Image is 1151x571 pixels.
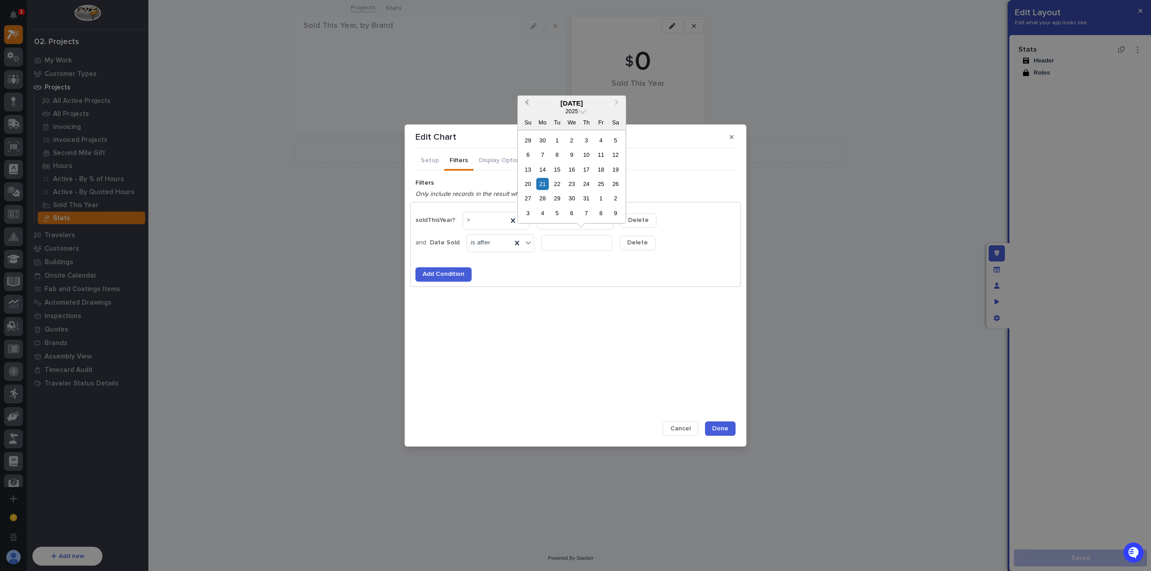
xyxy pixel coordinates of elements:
div: Choose Tuesday, July 1st, 2025 [551,134,563,146]
p: and [415,239,430,247]
div: Choose Wednesday, July 30th, 2025 [566,192,578,204]
div: Tu [551,116,563,128]
div: Choose Thursday, July 31st, 2025 [580,192,593,204]
div: Choose Tuesday, July 15th, 2025 [551,164,563,176]
span: Delete [628,216,649,224]
button: Start new chat [153,102,164,113]
div: 📖 [9,145,16,152]
span: 2025 [565,108,578,115]
p: Date Sold [430,239,460,247]
div: Choose Monday, June 30th, 2025 [536,134,549,146]
button: Delete [620,213,656,228]
div: Su [522,116,534,128]
p: How can we help? [9,50,164,64]
div: Choose Friday, July 11th, 2025 [595,149,607,161]
div: Choose Sunday, July 6th, 2025 [522,149,534,161]
div: Choose Sunday, July 13th, 2025 [522,164,534,176]
div: Choose Tuesday, July 29th, 2025 [551,192,563,204]
div: Choose Thursday, July 10th, 2025 [580,149,593,161]
div: Fr [595,116,607,128]
span: Pylon [89,166,109,173]
div: Choose Wednesday, July 16th, 2025 [566,164,578,176]
a: 📖Help Docs [5,141,53,157]
div: We [566,116,578,128]
div: Sa [609,116,621,128]
div: Choose Saturday, July 12th, 2025 [609,149,621,161]
img: 1736555164131-43832dd5-751b-4058-ba23-39d91318e5a0 [9,100,25,116]
div: Choose Monday, August 4th, 2025 [536,207,549,219]
div: Choose Saturday, July 19th, 2025 [609,164,621,176]
div: Choose Wednesday, July 2nd, 2025 [566,134,578,146]
div: Choose Wednesday, July 23rd, 2025 [566,178,578,190]
span: Cancel [670,425,691,433]
div: Mo [536,116,549,128]
button: Done [705,421,736,436]
div: Choose Tuesday, August 5th, 2025 [551,207,563,219]
button: Previous Month [519,97,533,111]
input: Clear [23,72,148,81]
div: Choose Saturday, August 9th, 2025 [609,207,621,219]
button: Setup [415,152,444,171]
div: Choose Sunday, August 3rd, 2025 [522,207,534,219]
div: Choose Friday, July 4th, 2025 [595,134,607,146]
div: Choose Thursday, July 17th, 2025 [580,164,593,176]
div: month 2025-07 [521,133,623,221]
div: Choose Thursday, July 24th, 2025 [580,178,593,190]
button: Delete [620,236,656,250]
p: soldThisYear? [415,217,455,224]
button: Next Month [611,97,625,111]
button: Display Options [473,152,530,171]
div: [DATE] [518,99,626,107]
img: Stacker [9,9,27,27]
span: > [467,217,470,224]
div: Choose Monday, July 14th, 2025 [536,164,549,176]
div: Choose Saturday, July 26th, 2025 [609,178,621,190]
div: Choose Thursday, July 3rd, 2025 [580,134,593,146]
div: Choose Saturday, July 5th, 2025 [609,134,621,146]
div: Choose Friday, August 8th, 2025 [595,207,607,219]
div: We're offline, we will be back soon! [31,109,126,116]
div: Choose Monday, July 21st, 2025 [536,178,549,190]
div: Choose Wednesday, August 6th, 2025 [566,207,578,219]
button: Cancel [663,421,698,436]
p: Welcome 👋 [9,35,164,50]
div: Choose Monday, July 28th, 2025 [536,192,549,204]
div: Choose Sunday, July 27th, 2025 [522,192,534,204]
div: Choose Sunday, June 29th, 2025 [522,134,534,146]
p: Edit Chart [415,132,456,142]
span: Done [712,425,728,433]
iframe: Open customer support [1122,541,1147,566]
div: Choose Thursday, August 7th, 2025 [580,207,593,219]
span: is after [471,239,491,247]
div: Choose Wednesday, July 9th, 2025 [566,149,578,161]
div: Choose Tuesday, July 8th, 2025 [551,149,563,161]
span: Help Docs [18,144,49,153]
button: Filters [444,152,473,171]
div: Choose Monday, July 7th, 2025 [536,149,549,161]
div: Choose Friday, August 1st, 2025 [595,192,607,204]
div: Choose Tuesday, July 22nd, 2025 [551,178,563,190]
div: Th [580,116,593,128]
div: Filters [415,179,736,198]
i: Only include records in the result which pass these filters [415,190,732,198]
div: Choose Sunday, July 20th, 2025 [522,178,534,190]
a: Powered byPylon [63,166,109,173]
button: Add Condition [415,267,472,282]
div: Choose Saturday, August 2nd, 2025 [609,192,621,204]
span: Delete [627,239,648,247]
div: Choose Friday, July 25th, 2025 [595,178,607,190]
div: Choose Friday, July 18th, 2025 [595,164,607,176]
span: Add Condition [423,270,464,278]
div: Start new chat [31,100,147,109]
